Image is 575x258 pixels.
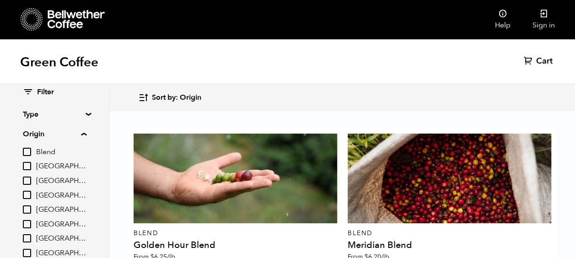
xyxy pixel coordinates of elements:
input: [GEOGRAPHIC_DATA] [23,191,31,199]
input: [GEOGRAPHIC_DATA] [23,162,31,170]
span: [GEOGRAPHIC_DATA] [36,234,86,244]
span: Filter [37,87,54,97]
h1: Green Coffee [20,54,98,70]
input: [GEOGRAPHIC_DATA] [23,249,31,257]
span: Blend [36,147,86,157]
h4: Golden Hour Blend [134,241,337,250]
h4: Meridian Blend [348,241,551,250]
summary: Origin [23,129,86,140]
span: [GEOGRAPHIC_DATA] [36,191,86,201]
span: [GEOGRAPHIC_DATA] [36,176,86,186]
a: Cart [524,56,555,67]
summary: Type [23,109,86,120]
span: [GEOGRAPHIC_DATA] [36,205,86,215]
span: [GEOGRAPHIC_DATA] [36,220,86,230]
input: [GEOGRAPHIC_DATA] [23,205,31,214]
span: [GEOGRAPHIC_DATA] [36,161,86,172]
span: Cart [536,56,553,67]
p: Blend [348,230,551,236]
p: Blend [134,230,337,236]
button: Sort by: Origin [138,87,201,108]
input: [GEOGRAPHIC_DATA] [23,234,31,242]
input: [GEOGRAPHIC_DATA] [23,177,31,185]
input: Blend [23,148,31,156]
span: Sort by: Origin [152,93,201,103]
input: [GEOGRAPHIC_DATA] [23,220,31,228]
